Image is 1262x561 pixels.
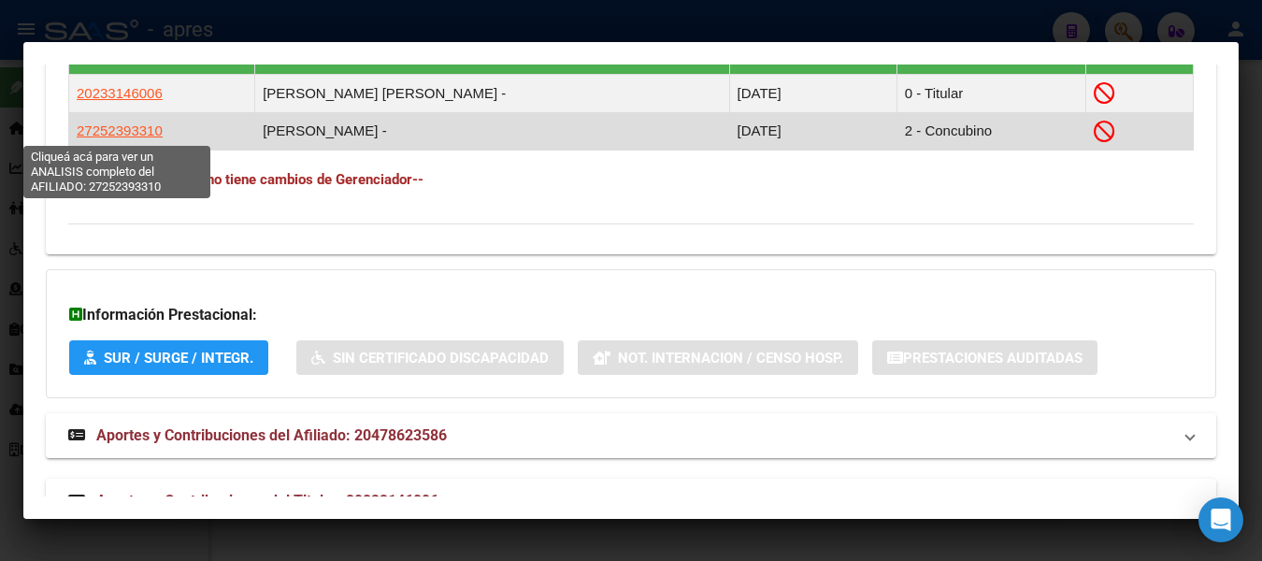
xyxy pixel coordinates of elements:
button: SUR / SURGE / INTEGR. [69,340,268,375]
td: [PERSON_NAME] [PERSON_NAME] - [255,75,729,112]
span: Aportes y Contribuciones del Titular: 20233146006 [96,492,438,510]
button: Not. Internacion / Censo Hosp. [578,340,858,375]
span: Not. Internacion / Censo Hosp. [618,350,843,367]
td: [DATE] [729,112,896,150]
span: Prestaciones Auditadas [903,350,1083,367]
td: 0 - Titular [896,75,1085,112]
td: 2 - Concubino [896,112,1085,150]
button: Sin Certificado Discapacidad [296,340,564,375]
span: 27252393310 [77,122,163,138]
span: 20233146006 [77,85,163,101]
div: Open Intercom Messenger [1198,497,1243,542]
h3: Información Prestacional: [69,304,1193,326]
h4: --Este Grupo Familiar no tiene cambios de Gerenciador-- [68,169,1194,190]
span: Aportes y Contribuciones del Afiliado: 20478623586 [96,426,447,444]
mat-expansion-panel-header: Aportes y Contribuciones del Afiliado: 20478623586 [46,413,1216,458]
td: [PERSON_NAME] - [255,112,729,150]
button: Prestaciones Auditadas [872,340,1097,375]
mat-expansion-panel-header: Aportes y Contribuciones del Titular: 20233146006 [46,479,1216,524]
span: SUR / SURGE / INTEGR. [104,350,253,367]
span: Sin Certificado Discapacidad [333,350,549,367]
td: [DATE] [729,75,896,112]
